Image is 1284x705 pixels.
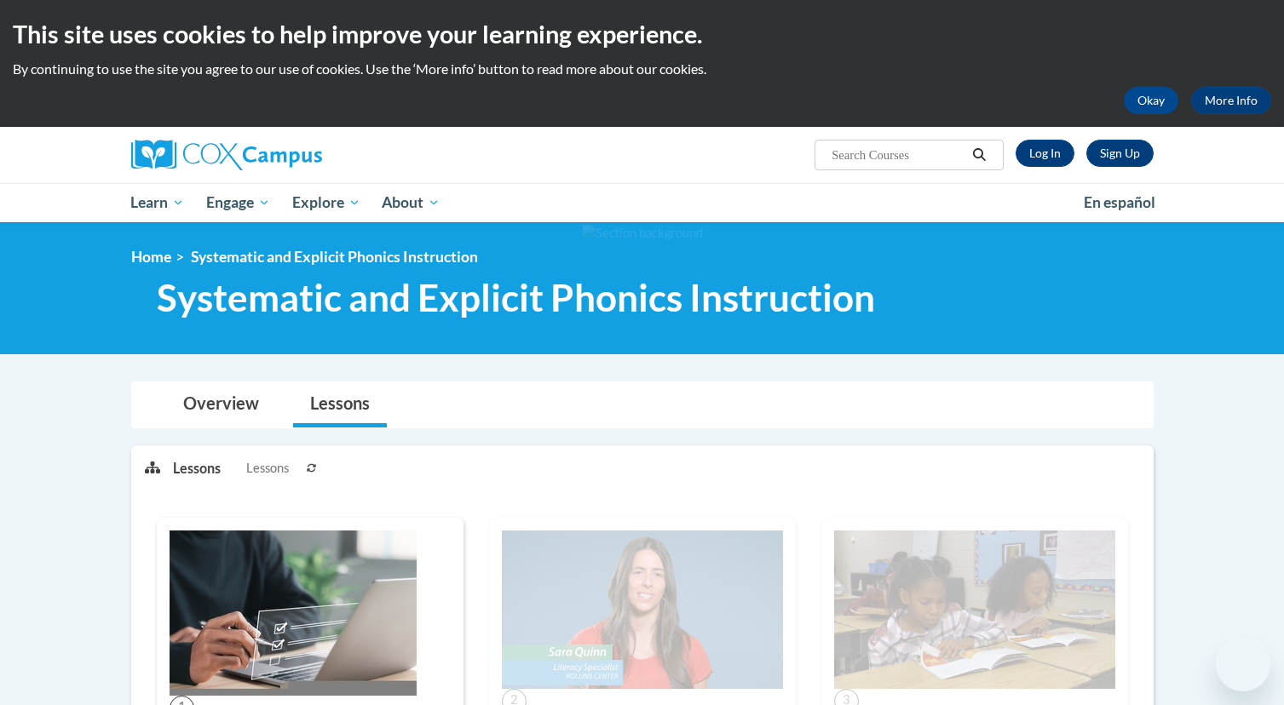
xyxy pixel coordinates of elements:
a: Overview [166,382,276,427]
span: Learn [130,192,184,213]
p: By continuing to use the site you agree to our use of cookies. Use the ‘More info’ button to read... [13,60,1271,78]
iframe: Button to launch messaging window [1216,637,1270,691]
img: Course Image [170,530,417,696]
a: Home [131,248,171,266]
a: Log In [1016,140,1074,167]
a: About [371,183,451,222]
a: More Info [1191,87,1271,114]
img: Course Image [502,530,783,689]
h2: This site uses cookies to help improve your learning experience. [13,17,1271,51]
div: Main menu [106,183,1179,222]
a: Cox Campus [131,140,455,170]
p: Lessons [173,459,221,478]
button: Search [966,145,992,165]
span: Systematic and Explicit Phonics Instruction [191,248,478,266]
span: En español [1084,193,1155,211]
span: Explore [292,192,360,213]
input: Search Courses [830,145,966,165]
button: Okay [1124,87,1178,114]
a: En español [1073,185,1166,221]
a: Explore [281,183,371,222]
a: Lessons [293,382,387,427]
a: Engage [195,183,281,222]
a: Register [1086,140,1154,167]
span: About [382,192,440,213]
span: Engage [206,192,270,213]
img: Cox Campus [131,140,322,170]
span: Systematic and Explicit Phonics Instruction [157,275,875,320]
span: Lessons [246,459,289,478]
a: Learn [120,183,196,222]
img: Course Image [834,530,1115,689]
img: Section background [582,224,703,243]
